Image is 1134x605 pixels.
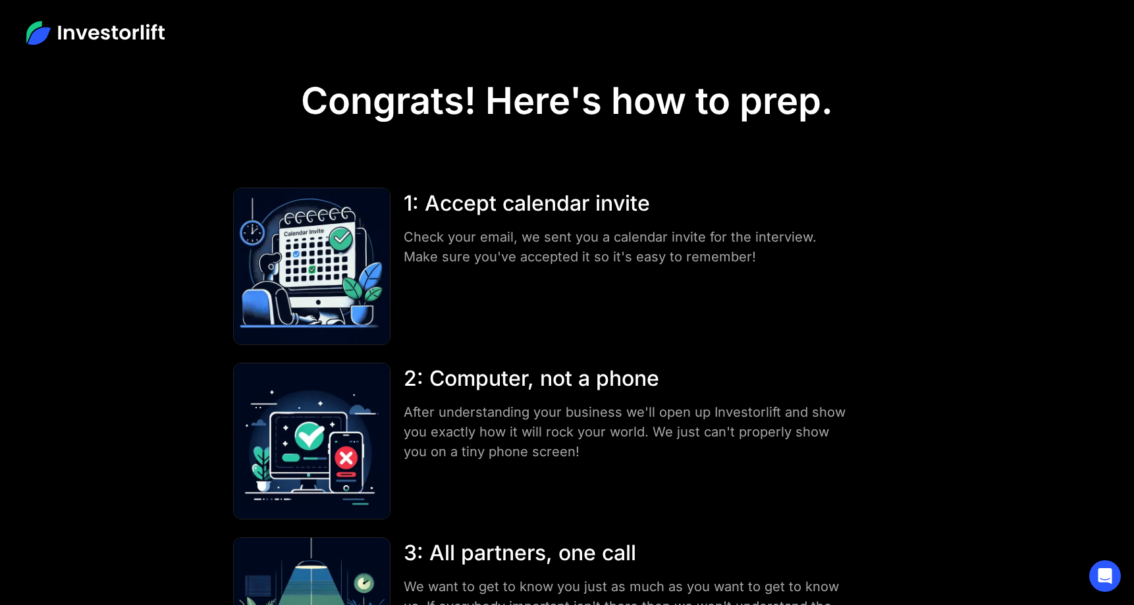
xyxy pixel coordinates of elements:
[301,79,833,123] h1: Congrats! Here's how to prep.
[1089,560,1121,592] div: Open Intercom Messenger
[404,537,851,569] div: 3: All partners, one call
[404,188,851,219] div: 1: Accept calendar invite
[404,363,851,394] div: 2: Computer, not a phone
[404,402,851,461] div: After understanding your business we'll open up Investorlift and show you exactly how it will roc...
[404,227,851,267] div: Check your email, we sent you a calendar invite for the interview. Make sure you've accepted it s...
